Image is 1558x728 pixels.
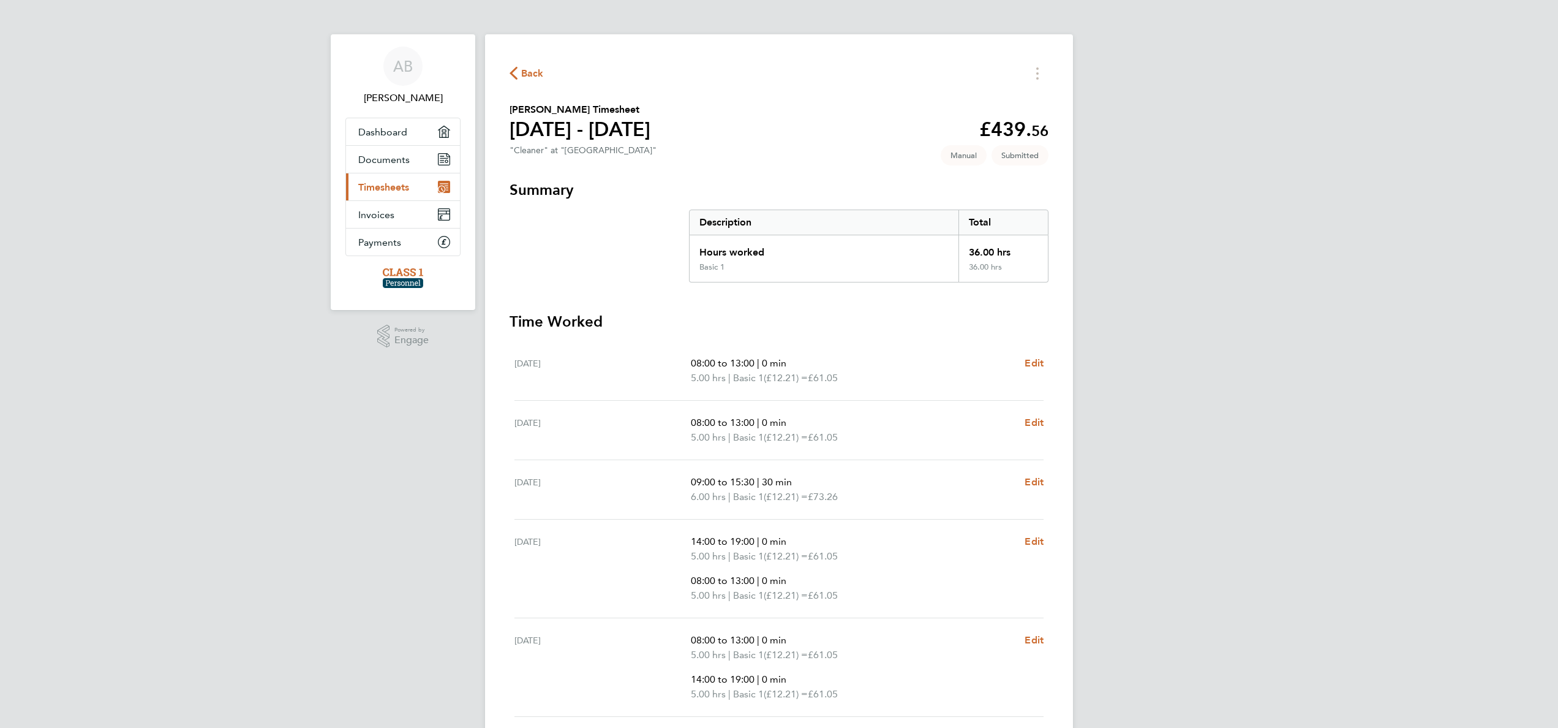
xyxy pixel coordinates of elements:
div: Basic 1 [699,262,724,272]
span: 56 [1031,122,1048,140]
span: 5.00 hrs [691,372,726,384]
h3: Summary [510,180,1048,200]
span: | [757,673,759,685]
span: | [757,536,759,547]
span: Invoices [358,209,394,221]
span: £61.05 [808,649,838,661]
span: | [757,476,759,488]
span: | [757,575,759,586]
span: This timesheet was manually created. [941,145,987,165]
span: Payments [358,237,401,248]
span: 0 min [762,634,786,646]
a: Dashboard [346,118,460,145]
div: Summary [689,210,1048,282]
span: Basic 1 [733,588,764,603]
span: Edit [1025,417,1044,428]
div: [DATE] [514,534,691,603]
a: AB[PERSON_NAME] [345,47,461,105]
span: This timesheet is Submitted. [992,145,1048,165]
span: £61.05 [808,372,838,384]
a: Timesheets [346,173,460,200]
div: 36.00 hrs [958,235,1048,262]
span: £61.05 [808,688,838,700]
span: 08:00 to 13:00 [691,357,755,369]
span: 30 min [762,476,792,488]
span: £61.05 [808,431,838,443]
span: 08:00 to 13:00 [691,417,755,428]
span: Edit [1025,476,1044,488]
a: Invoices [346,201,460,228]
span: (£12.21) = [764,688,808,700]
span: 0 min [762,536,786,547]
span: 5.00 hrs [691,590,726,601]
span: Timesheets [358,181,409,193]
a: Edit [1025,356,1044,371]
span: £61.05 [808,550,838,562]
span: 0 min [762,575,786,586]
span: Documents [358,154,410,165]
span: AB [393,58,413,74]
button: Back [510,66,544,81]
span: Basic 1 [733,430,764,445]
a: Edit [1025,475,1044,490]
span: (£12.21) = [764,590,808,601]
span: Back [521,66,544,81]
span: Basic 1 [733,371,764,385]
a: Edit [1025,415,1044,430]
button: Timesheets Menu [1026,64,1048,83]
span: Edit [1025,357,1044,369]
span: 5.00 hrs [691,688,726,700]
nav: Main navigation [331,34,475,310]
span: £61.05 [808,590,838,601]
div: [DATE] [514,475,691,504]
h1: [DATE] - [DATE] [510,117,650,142]
span: (£12.21) = [764,649,808,661]
div: Description [690,210,958,235]
span: (£12.21) = [764,431,808,443]
span: (£12.21) = [764,491,808,502]
span: 08:00 to 13:00 [691,575,755,586]
span: 0 min [762,673,786,685]
span: Basic 1 [733,490,764,504]
span: £73.26 [808,491,838,502]
div: 36.00 hrs [958,262,1048,282]
span: 5.00 hrs [691,649,726,661]
span: 14:00 to 19:00 [691,673,755,685]
span: | [728,649,731,661]
span: Basic 1 [733,687,764,702]
span: 0 min [762,357,786,369]
span: 5.00 hrs [691,431,726,443]
span: Basic 1 [733,549,764,564]
span: Edit [1025,536,1044,547]
div: [DATE] [514,415,691,445]
h2: [PERSON_NAME] Timesheet [510,102,650,117]
span: | [728,688,731,700]
span: 09:00 to 15:30 [691,476,755,488]
a: Powered byEngage [377,325,429,348]
span: Basic 1 [733,648,764,662]
span: | [728,431,731,443]
a: Documents [346,146,460,173]
span: Anthony Barrett [345,91,461,105]
div: Total [958,210,1048,235]
div: [DATE] [514,356,691,385]
a: Go to home page [345,268,461,288]
span: Edit [1025,634,1044,646]
span: Powered by [394,325,429,335]
a: Edit [1025,633,1044,648]
span: 5.00 hrs [691,550,726,562]
h3: Time Worked [510,312,1048,332]
span: 6.00 hrs [691,491,726,502]
a: Payments [346,229,460,256]
span: | [728,550,731,562]
span: | [757,357,759,369]
div: Hours worked [690,235,958,262]
app-decimal: £439. [979,118,1048,141]
span: (£12.21) = [764,372,808,384]
span: 08:00 to 13:00 [691,634,755,646]
div: "Cleaner" at "[GEOGRAPHIC_DATA]" [510,145,657,156]
span: | [728,491,731,502]
span: | [757,417,759,428]
span: 14:00 to 19:00 [691,536,755,547]
span: | [728,590,731,601]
